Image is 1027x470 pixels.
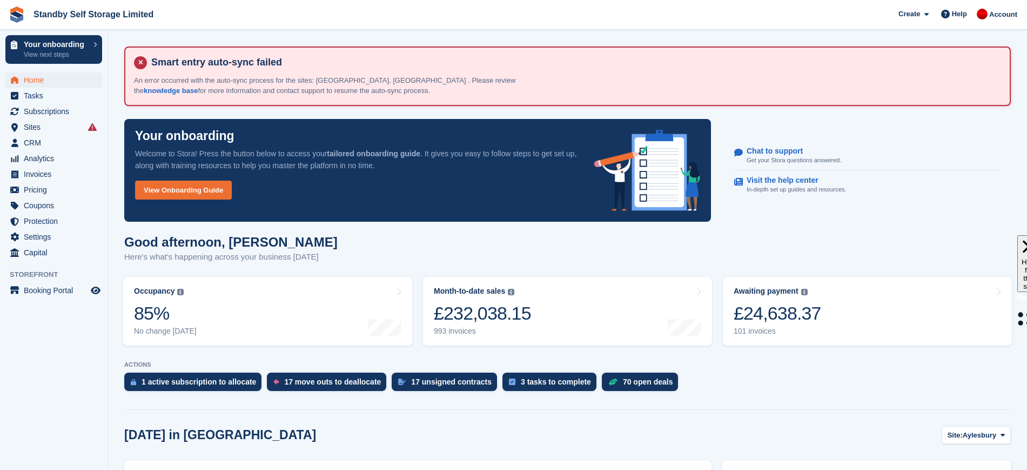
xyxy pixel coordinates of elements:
[898,9,920,19] span: Create
[24,120,89,135] span: Sites
[24,50,88,59] p: View next steps
[327,149,420,158] strong: tailored onboarding guide
[398,379,406,385] img: contract_signature_icon-13c848040528278c33f63329250d36e43548de30e8caae1d1a13099fd9432cc5.svg
[963,430,996,441] span: Aylesbury
[24,214,89,229] span: Protection
[948,430,963,441] span: Site:
[24,151,89,166] span: Analytics
[801,289,808,295] img: icon-info-grey-7440780725fd019a000dd9b08b2336e03edf1995a4989e88bcd33f0948082b44.svg
[24,104,89,119] span: Subscriptions
[602,373,684,396] a: 70 open deals
[5,104,102,119] a: menu
[989,9,1017,20] span: Account
[89,284,102,297] a: Preview store
[521,378,591,386] div: 3 tasks to complete
[434,302,531,325] div: £232,038.15
[502,373,602,396] a: 3 tasks to complete
[5,229,102,244] a: menu
[123,277,412,346] a: Occupancy 85% No change [DATE]
[5,151,102,166] a: menu
[24,245,89,260] span: Capital
[977,9,988,19] img: Aaron Winter
[24,182,89,197] span: Pricing
[134,75,539,96] p: An error occurred with the auto-sync process for the sites: [GEOGRAPHIC_DATA], [GEOGRAPHIC_DATA] ...
[147,56,1001,69] h4: Smart entry auto-sync failed
[747,176,838,185] p: Visit the help center
[942,426,1011,444] button: Site: Aylesbury
[124,235,338,249] h1: Good afternoon, [PERSON_NAME]
[134,327,197,336] div: No change [DATE]
[434,327,531,336] div: 993 invoices
[434,287,505,296] div: Month-to-date sales
[135,130,234,142] p: Your onboarding
[135,181,232,200] a: View Onboarding Guide
[284,378,381,386] div: 17 move outs to deallocate
[131,379,136,386] img: active_subscription_to_allocate_icon-d502201f5373d7db506a760aba3b589e785aa758c864c3986d89f69b8ff3...
[24,72,89,88] span: Home
[124,428,316,442] h2: [DATE] in [GEOGRAPHIC_DATA]
[124,251,338,263] p: Here's what's happening across your business [DATE]
[5,72,102,88] a: menu
[5,182,102,197] a: menu
[5,88,102,103] a: menu
[5,167,102,182] a: menu
[134,302,197,325] div: 85%
[747,147,833,156] p: Chat to support
[747,156,841,165] p: Get your Stora questions answered.
[734,302,821,325] div: £24,638.37
[5,214,102,229] a: menu
[508,289,514,295] img: icon-info-grey-7440780725fd019a000dd9b08b2336e03edf1995a4989e88bcd33f0948082b44.svg
[734,170,1001,200] a: Visit the help center In-depth set up guides and resources.
[24,135,89,150] span: CRM
[24,167,89,182] span: Invoices
[623,378,673,386] div: 70 open deals
[5,35,102,64] a: Your onboarding View next steps
[509,379,515,385] img: task-75834270c22a3079a89374b754ae025e5fb1db73e45f91037f5363f120a921f8.svg
[594,130,700,211] img: onboarding-info-6c161a55d2c0e0a8cae90662b2fe09162a5109e8cc188191df67fb4f79e88e88.svg
[24,283,89,298] span: Booking Portal
[5,245,102,260] a: menu
[135,148,577,171] p: Welcome to Stora! Press the button below to access your . It gives you easy to follow steps to ge...
[177,289,184,295] img: icon-info-grey-7440780725fd019a000dd9b08b2336e03edf1995a4989e88bcd33f0948082b44.svg
[5,135,102,150] a: menu
[734,327,821,336] div: 101 invoices
[24,229,89,244] span: Settings
[24,198,89,213] span: Coupons
[134,287,174,296] div: Occupancy
[734,287,798,296] div: Awaiting payment
[423,277,712,346] a: Month-to-date sales £232,038.15 993 invoices
[952,9,967,19] span: Help
[88,123,97,131] i: Smart entry sync failures have occurred
[5,120,102,135] a: menu
[411,378,492,386] div: 17 unsigned contracts
[29,5,158,23] a: Standby Self Storage Limited
[10,269,108,280] span: Storefront
[124,373,267,396] a: 1 active subscription to allocate
[5,283,102,298] a: menu
[747,185,847,194] p: In-depth set up guides and resources.
[608,378,617,386] img: deal-1b604bf984904fb50ccaf53a9ad4b4a5d6e5aea283cecdc64d6e3604feb123c2.svg
[24,41,88,48] p: Your onboarding
[392,373,502,396] a: 17 unsigned contracts
[273,379,279,385] img: move_outs_to_deallocate_icon-f764333ba52eb49d3ac5e1228854f67142a1ed5810a6f6cc68b1a99e826820c5.svg
[5,198,102,213] a: menu
[124,361,1011,368] p: ACTIONS
[267,373,392,396] a: 17 move outs to deallocate
[24,88,89,103] span: Tasks
[9,6,25,23] img: stora-icon-8386f47178a22dfd0bd8f6a31ec36ba5ce8667c1dd55bd0f319d3a0aa187defe.svg
[144,87,198,95] a: knowledge base
[734,141,1001,171] a: Chat to support Get your Stora questions answered.
[142,378,256,386] div: 1 active subscription to allocate
[723,277,1012,346] a: Awaiting payment £24,638.37 101 invoices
